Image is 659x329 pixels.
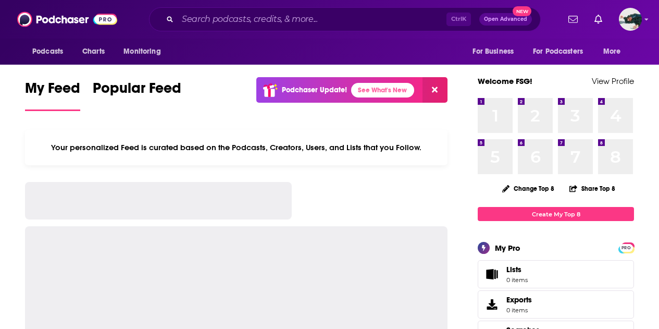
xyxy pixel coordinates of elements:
[506,307,532,314] span: 0 items
[603,44,621,59] span: More
[25,79,80,111] a: My Feed
[506,276,528,284] span: 0 items
[93,79,181,111] a: Popular Feed
[473,44,514,59] span: For Business
[596,42,634,62] button: open menu
[76,42,111,62] a: Charts
[496,182,561,195] button: Change Top 8
[479,13,532,26] button: Open AdvancedNew
[149,7,541,31] div: Search podcasts, credits, & more...
[481,297,502,312] span: Exports
[123,44,160,59] span: Monitoring
[620,244,632,252] span: PRO
[506,295,532,304] span: Exports
[590,10,606,28] a: Show notifications dropdown
[82,44,105,59] span: Charts
[17,9,117,29] img: Podchaser - Follow, Share and Rate Podcasts
[620,243,632,251] a: PRO
[619,8,642,31] img: User Profile
[116,42,174,62] button: open menu
[619,8,642,31] span: Logged in as fsg.publicity
[25,79,80,103] span: My Feed
[481,267,502,282] span: Lists
[32,44,63,59] span: Podcasts
[526,42,598,62] button: open menu
[478,76,532,86] a: Welcome FSG!
[478,260,634,288] a: Lists
[93,79,181,103] span: Popular Feed
[465,42,527,62] button: open menu
[564,10,582,28] a: Show notifications dropdown
[25,130,447,165] div: Your personalized Feed is curated based on the Podcasts, Creators, Users, and Lists that you Follow.
[478,290,634,319] a: Exports
[619,8,642,31] button: Show profile menu
[506,265,521,274] span: Lists
[533,44,583,59] span: For Podcasters
[178,11,446,28] input: Search podcasts, credits, & more...
[506,265,528,274] span: Lists
[513,6,531,16] span: New
[478,207,634,221] a: Create My Top 8
[351,83,414,98] a: See What's New
[495,243,520,253] div: My Pro
[484,17,527,22] span: Open Advanced
[569,178,616,199] button: Share Top 8
[446,13,471,26] span: Ctrl K
[25,42,77,62] button: open menu
[282,86,347,94] p: Podchaser Update!
[592,76,634,86] a: View Profile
